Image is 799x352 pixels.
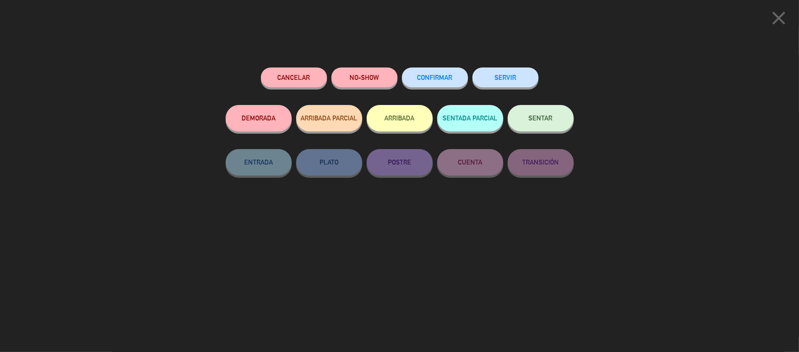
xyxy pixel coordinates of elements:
[508,105,574,131] button: SENTAR
[437,105,503,131] button: SENTADA PARCIAL
[226,149,292,176] button: ENTRADA
[261,67,327,87] button: Cancelar
[417,74,453,81] span: CONFIRMAR
[529,114,553,122] span: SENTAR
[367,105,433,131] button: ARRIBADA
[508,149,574,176] button: TRANSICIÓN
[296,149,362,176] button: PLATO
[301,114,357,122] span: ARRIBADA PARCIAL
[765,7,792,33] button: close
[472,67,539,87] button: SERVIR
[768,7,790,29] i: close
[402,67,468,87] button: CONFIRMAR
[296,105,362,131] button: ARRIBADA PARCIAL
[367,149,433,176] button: POSTRE
[226,105,292,131] button: DEMORADA
[437,149,503,176] button: CUENTA
[331,67,398,87] button: NO-SHOW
